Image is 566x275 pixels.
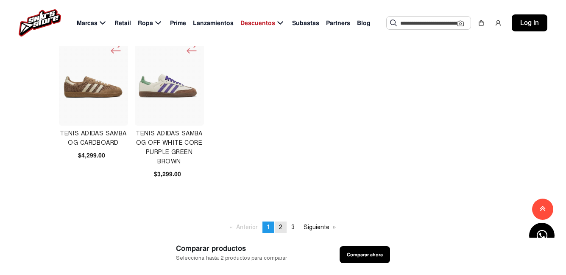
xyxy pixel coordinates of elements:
[78,151,105,160] span: $4,299.00
[292,19,319,28] span: Subastas
[267,224,270,231] span: 1
[357,19,371,28] span: Blog
[340,246,390,263] button: Comparar ahora
[114,19,131,28] span: Retail
[170,19,186,28] span: Prime
[326,19,350,28] span: Partners
[240,19,275,28] span: Descuentos
[390,20,397,26] img: Buscar
[59,129,128,148] h4: TENIS ADIDAS SAMBA OG CARDBOARD
[299,222,340,233] a: Siguiente page
[495,20,502,26] img: user
[520,18,539,28] span: Log in
[478,20,485,26] img: shopping
[193,19,234,28] span: Lanzamientos
[61,50,126,115] img: TENIS ADIDAS SAMBA OG CARDBOARD
[154,170,181,179] span: $3,299.00
[236,224,258,231] span: Anterior
[279,224,282,231] span: 2
[176,254,287,262] span: Selecciona hasta 2 productos para comparar
[176,243,287,254] span: Comparar productos
[291,224,295,231] span: 3
[138,19,153,28] span: Ropa
[457,20,464,27] img: Cámara
[135,129,204,166] h4: TENIS ADIDAS SAMBA OG OFF WHITE CORE PURPLE GREEN BROWN
[137,50,202,115] img: TENIS ADIDAS SAMBA OG OFF WHITE CORE PURPLE GREEN BROWN
[77,19,98,28] span: Marcas
[226,222,340,233] ul: Pagination
[19,9,61,36] img: logo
